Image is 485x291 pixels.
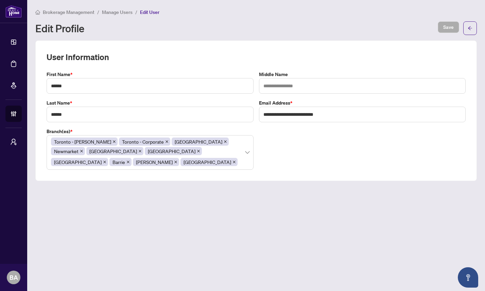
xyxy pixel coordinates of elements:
[47,71,254,78] label: First Name
[180,158,238,166] span: Richmond Hill
[103,160,106,164] span: close
[197,149,200,153] span: close
[97,8,99,16] li: /
[35,10,40,15] span: home
[5,5,22,18] img: logo
[259,99,466,107] label: Email Address
[51,147,85,155] span: Newmarket
[112,140,116,143] span: close
[54,147,79,155] span: Newmarket
[43,9,94,15] span: Brokerage Management
[184,158,231,166] span: [GEOGRAPHIC_DATA]
[54,158,102,166] span: [GEOGRAPHIC_DATA]
[47,99,254,107] label: Last Name
[172,138,229,146] span: Ottawa
[136,158,173,166] span: [PERSON_NAME]
[10,139,17,145] span: user-switch
[54,138,111,145] span: Toronto - [PERSON_NAME]
[102,9,133,15] span: Manage Users
[138,149,142,153] span: close
[438,21,459,33] button: Save
[175,138,222,145] span: [GEOGRAPHIC_DATA]
[126,160,130,164] span: close
[133,158,179,166] span: Vaughan
[140,9,159,15] span: Edit User
[259,71,466,78] label: Middle Name
[109,158,132,166] span: Barrie
[80,149,83,153] span: close
[51,158,108,166] span: Burlington
[148,147,195,155] span: [GEOGRAPHIC_DATA]
[135,8,137,16] li: /
[35,23,84,34] h1: Edit Profile
[122,138,164,145] span: Toronto - Corporate
[51,138,118,146] span: Toronto - Don Mills
[89,147,137,155] span: [GEOGRAPHIC_DATA]
[145,147,202,155] span: Durham
[10,273,18,282] span: BA
[47,128,254,135] label: Branch(es)
[232,160,236,164] span: close
[458,267,478,288] button: Open asap
[224,140,227,143] span: close
[47,52,466,62] h2: User Information
[174,160,177,164] span: close
[112,158,125,166] span: Barrie
[119,138,170,146] span: Toronto - Corporate
[165,140,169,143] span: close
[468,26,472,31] span: arrow-left
[86,147,143,155] span: Mississauga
